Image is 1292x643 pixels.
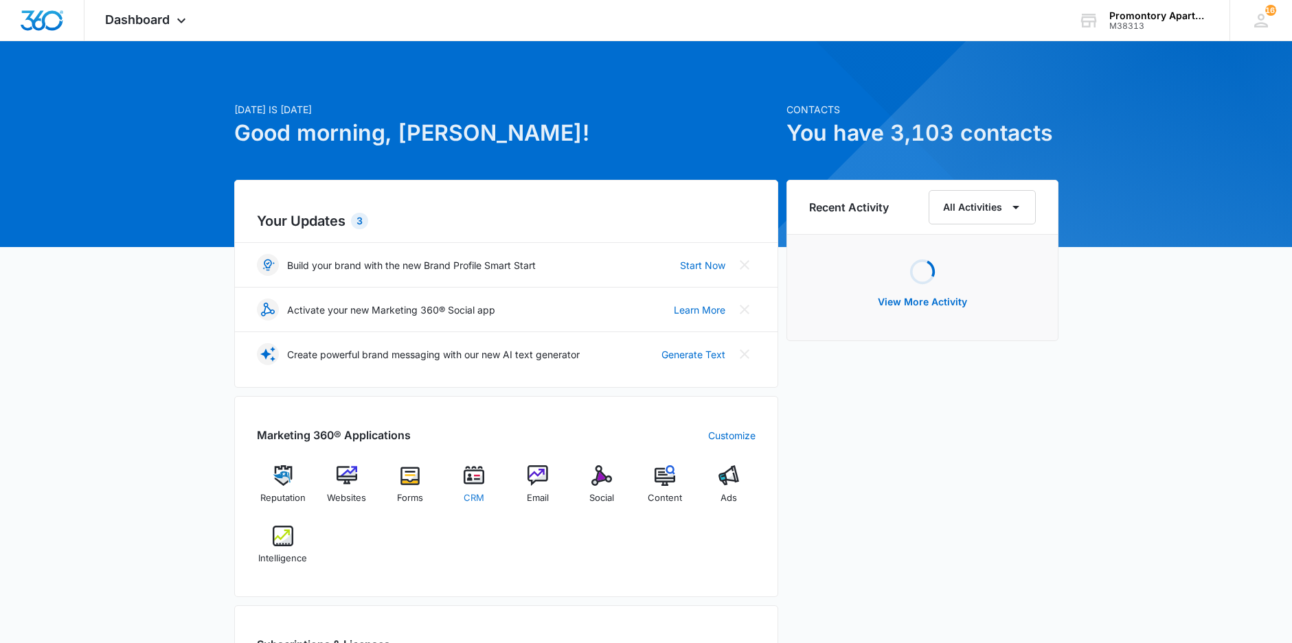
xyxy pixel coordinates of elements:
[287,258,536,272] p: Build your brand with the new Brand Profile Smart Start
[1265,5,1276,16] div: notifications count
[703,465,756,515] a: Ads
[327,491,366,505] span: Websites
[258,552,307,565] span: Intelligence
[575,465,628,515] a: Social
[351,213,368,229] div: 3
[786,102,1058,117] p: Contacts
[1109,21,1210,31] div: account id
[257,427,411,443] h2: Marketing 360® Applications
[734,299,756,320] button: Close
[639,465,692,515] a: Content
[864,285,981,318] button: View More Activity
[234,117,778,150] h1: Good morning, [PERSON_NAME]!
[257,465,310,515] a: Reputation
[320,465,373,515] a: Websites
[287,347,580,362] p: Create powerful brand messaging with our new AI text generator
[661,347,725,362] a: Generate Text
[464,491,484,505] span: CRM
[589,491,614,505] span: Social
[287,303,495,317] p: Activate your new Marketing 360® Social app
[680,258,725,272] a: Start Now
[674,303,725,317] a: Learn More
[257,526,310,575] a: Intelligence
[1265,5,1276,16] span: 161
[260,491,306,505] span: Reputation
[648,491,682,505] span: Content
[721,491,737,505] span: Ads
[809,199,889,215] h6: Recent Activity
[397,491,423,505] span: Forms
[734,254,756,276] button: Close
[929,190,1036,224] button: All Activities
[708,428,756,443] a: Customize
[512,465,565,515] a: Email
[527,491,549,505] span: Email
[257,211,756,231] h2: Your Updates
[448,465,501,515] a: CRM
[734,343,756,365] button: Close
[384,465,437,515] a: Forms
[786,117,1058,150] h1: You have 3,103 contacts
[234,102,778,117] p: [DATE] is [DATE]
[1109,10,1210,21] div: account name
[105,12,170,27] span: Dashboard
